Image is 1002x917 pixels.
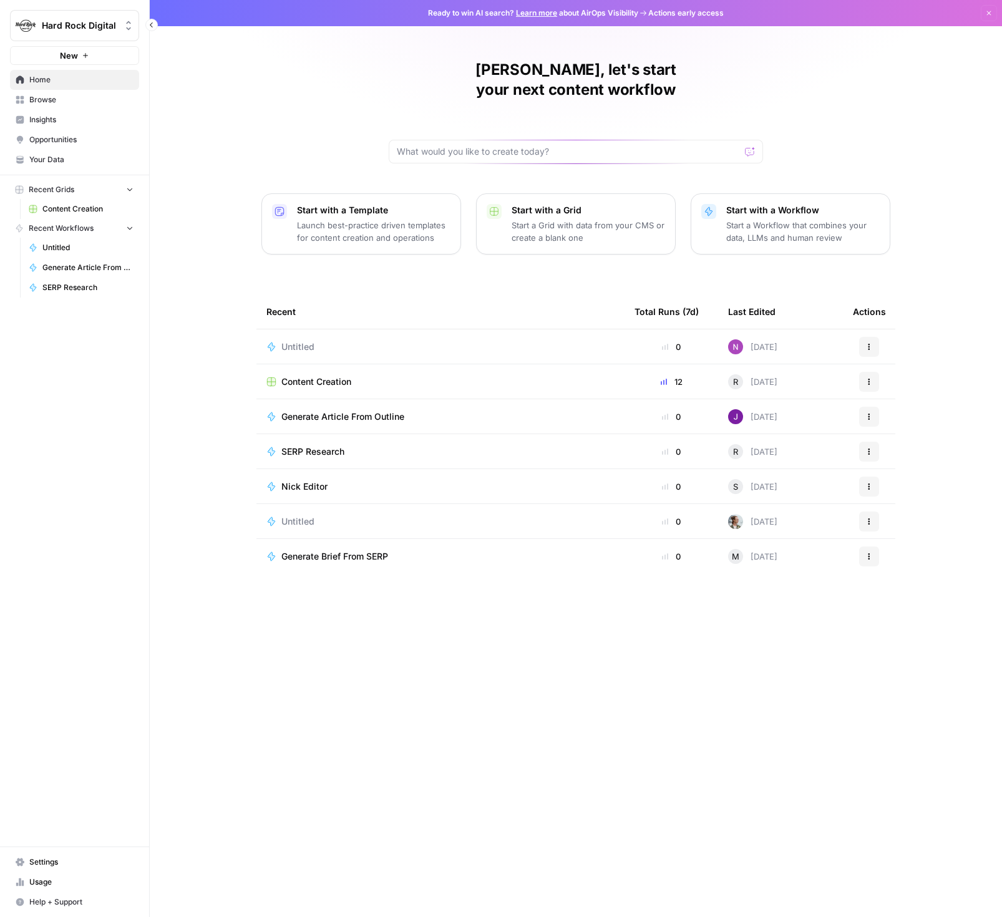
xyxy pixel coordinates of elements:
[42,282,134,293] span: SERP Research
[728,294,776,329] div: Last Edited
[29,114,134,125] span: Insights
[635,410,708,423] div: 0
[266,480,615,493] a: Nick Editor
[10,70,139,90] a: Home
[635,515,708,528] div: 0
[266,294,615,329] div: Recent
[23,278,139,298] a: SERP Research
[42,203,134,215] span: Content Creation
[281,410,404,423] span: Generate Article From Outline
[728,409,743,424] img: nj1ssy6o3lyd6ijko0eoja4aphzn
[635,376,708,388] div: 12
[29,94,134,105] span: Browse
[29,134,134,145] span: Opportunities
[60,49,78,62] span: New
[397,145,740,158] input: What would you like to create today?
[512,204,665,216] p: Start with a Grid
[10,892,139,912] button: Help + Support
[733,445,738,458] span: R
[476,193,676,255] button: Start with a GridStart a Grid with data from your CMS or create a blank one
[10,46,139,65] button: New
[261,193,461,255] button: Start with a TemplateLaunch best-practice driven templates for content creation and operations
[691,193,890,255] button: Start with a WorkflowStart a Workflow that combines your data, LLMs and human review
[23,238,139,258] a: Untitled
[635,341,708,353] div: 0
[10,219,139,238] button: Recent Workflows
[10,90,139,110] a: Browse
[266,410,615,423] a: Generate Article From Outline
[29,154,134,165] span: Your Data
[10,872,139,892] a: Usage
[10,180,139,199] button: Recent Grids
[728,549,777,564] div: [DATE]
[281,376,351,388] span: Content Creation
[728,409,777,424] div: [DATE]
[635,480,708,493] div: 0
[728,479,777,494] div: [DATE]
[281,341,314,353] span: Untitled
[281,515,314,528] span: Untitled
[42,242,134,253] span: Untitled
[635,550,708,563] div: 0
[281,445,344,458] span: SERP Research
[726,219,880,244] p: Start a Workflow that combines your data, LLMs and human review
[14,14,37,37] img: Hard Rock Digital Logo
[266,341,615,353] a: Untitled
[10,852,139,872] a: Settings
[728,374,777,389] div: [DATE]
[726,204,880,216] p: Start with a Workflow
[853,294,886,329] div: Actions
[42,262,134,273] span: Generate Article From Outline
[23,258,139,278] a: Generate Article From Outline
[733,480,738,493] span: S
[266,550,615,563] a: Generate Brief From SERP
[728,444,777,459] div: [DATE]
[29,223,94,234] span: Recent Workflows
[10,150,139,170] a: Your Data
[281,480,328,493] span: Nick Editor
[10,130,139,150] a: Opportunities
[297,219,450,244] p: Launch best-practice driven templates for content creation and operations
[10,110,139,130] a: Insights
[728,339,743,354] img: i23r1xo0cfkslokfnq6ad0n0tfrv
[297,204,450,216] p: Start with a Template
[10,10,139,41] button: Workspace: Hard Rock Digital
[266,376,615,388] a: Content Creation
[29,876,134,888] span: Usage
[648,7,724,19] span: Actions early access
[428,7,638,19] span: Ready to win AI search? about AirOps Visibility
[42,19,117,32] span: Hard Rock Digital
[728,339,777,354] div: [DATE]
[29,74,134,85] span: Home
[266,515,615,528] a: Untitled
[23,199,139,219] a: Content Creation
[732,550,739,563] span: M
[266,445,615,458] a: SERP Research
[635,445,708,458] div: 0
[635,294,699,329] div: Total Runs (7d)
[733,376,738,388] span: R
[29,896,134,908] span: Help + Support
[512,219,665,244] p: Start a Grid with data from your CMS or create a blank one
[728,514,777,529] div: [DATE]
[728,514,743,529] img: 8ncnxo10g0400pbc1985w40vk6v3
[29,184,74,195] span: Recent Grids
[389,60,763,100] h1: [PERSON_NAME], let's start your next content workflow
[281,550,388,563] span: Generate Brief From SERP
[516,8,557,17] a: Learn more
[29,856,134,868] span: Settings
